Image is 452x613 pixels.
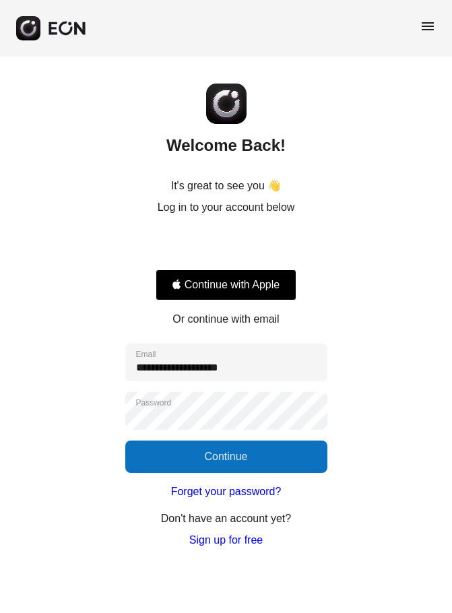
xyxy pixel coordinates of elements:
label: Email [136,349,156,360]
button: Signin with apple ID [156,269,296,300]
span: menu [420,18,436,34]
a: Forget your password? [171,484,282,500]
p: Or continue with email [172,311,279,327]
p: It's great to see you 👋 [171,178,282,194]
label: Password [136,397,172,408]
a: Sign up for free [189,532,263,548]
p: Log in to your account below [158,199,295,216]
button: Continue [125,441,327,473]
h2: Welcome Back! [166,135,286,156]
p: Don't have an account yet? [161,511,291,527]
iframe: Sign in with Google Button [149,230,303,260]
